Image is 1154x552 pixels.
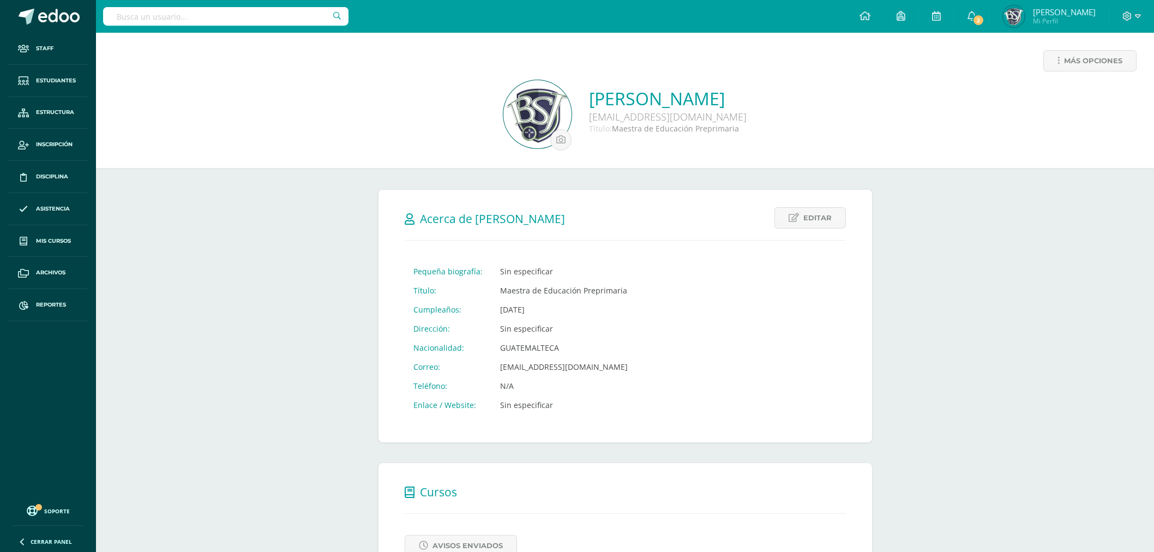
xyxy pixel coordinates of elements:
[9,193,87,225] a: Asistencia
[491,395,636,415] td: Sin especificar
[491,262,636,281] td: Sin especificar
[405,338,491,357] td: Nacionalidad:
[1043,50,1137,71] a: Más opciones
[36,301,66,309] span: Reportes
[405,281,491,300] td: Título:
[36,237,71,245] span: Mis cursos
[36,76,76,85] span: Estudiantes
[612,123,739,134] span: Maestra de Educación Preprimaria
[1003,5,1025,27] img: d5c8d16448259731d9230e5ecd375886.png
[9,161,87,193] a: Disciplina
[491,300,636,319] td: [DATE]
[9,225,87,257] a: Mis cursos
[803,208,832,228] span: Editar
[44,507,70,515] span: Soporte
[9,33,87,65] a: Staff
[420,211,565,226] span: Acerca de [PERSON_NAME]
[405,376,491,395] td: Teléfono:
[36,108,74,117] span: Estructura
[405,319,491,338] td: Dirección:
[420,484,457,500] span: Cursos
[9,289,87,321] a: Reportes
[9,129,87,161] a: Inscripción
[589,87,747,110] a: [PERSON_NAME]
[1033,16,1096,26] span: Mi Perfil
[491,376,636,395] td: N/A
[774,207,846,229] a: Editar
[491,338,636,357] td: GUATEMALTECA
[9,65,87,97] a: Estudiantes
[503,80,572,148] img: b8b827c115df7422c3d507b8672f64be.png
[491,281,636,300] td: Maestra de Educación Preprimaria
[36,268,65,277] span: Archivos
[13,503,83,518] a: Soporte
[405,262,491,281] td: Pequeña biografía:
[972,14,984,26] span: 2
[405,395,491,415] td: Enlace / Website:
[9,257,87,289] a: Archivos
[491,319,636,338] td: Sin especificar
[589,110,747,123] div: [EMAIL_ADDRESS][DOMAIN_NAME]
[36,172,68,181] span: Disciplina
[405,357,491,376] td: Correo:
[1033,7,1096,17] span: [PERSON_NAME]
[36,205,70,213] span: Asistencia
[103,7,348,26] input: Busca un usuario...
[36,140,73,149] span: Inscripción
[9,97,87,129] a: Estructura
[589,123,612,134] span: Título:
[491,357,636,376] td: [EMAIL_ADDRESS][DOMAIN_NAME]
[36,44,53,53] span: Staff
[31,538,72,545] span: Cerrar panel
[1064,51,1122,71] span: Más opciones
[405,300,491,319] td: Cumpleaños:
